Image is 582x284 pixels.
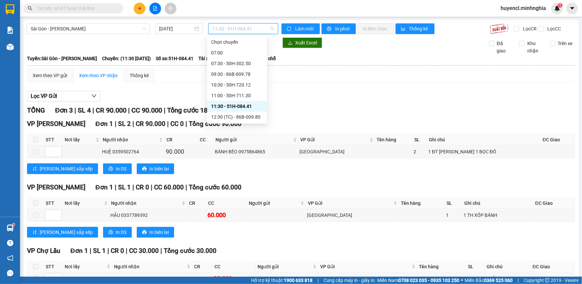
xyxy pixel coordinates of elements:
span: Nơi lấy [65,263,105,270]
div: 30.000 [214,274,254,283]
span: In biên lai [149,165,169,172]
span: TỔNG [27,106,45,114]
input: 12/10/2025 [159,25,193,32]
span: | [151,183,152,191]
span: SL 1 [93,247,106,255]
span: Nơi lấy [65,136,94,143]
button: In đơn chọn [358,23,394,34]
th: CR [165,134,198,145]
span: Nơi lấy [65,199,103,207]
span: Tổng cước 60.000 [189,183,241,191]
img: 9k= [490,23,509,34]
th: CR [192,261,213,272]
div: 09:30 - 86B-009.78 [211,70,263,78]
span: Đơn 1 [70,247,88,255]
input: Tìm tên, số ĐT hoặc mã đơn [37,5,115,12]
span: Cung cấp máy in - giấy in: [324,277,376,284]
span: CC 90.000 [131,106,162,114]
span: sort-ascending [32,230,37,235]
strong: 0369 525 060 [484,278,513,283]
span: CC 0 [170,120,184,128]
button: downloadXuất Excel [282,37,322,48]
button: printerIn phơi [322,23,356,34]
th: CC [213,261,256,272]
span: Kho nhận [525,40,545,54]
span: Người nhận [114,263,185,270]
span: Tài xế: [198,55,212,62]
th: STT [44,261,63,272]
span: [PERSON_NAME] sắp xếp [40,165,93,172]
span: Thống kê [409,25,429,32]
button: bar-chartThống kê [396,23,435,34]
td: Sài Gòn [306,209,399,222]
th: STT [44,134,63,145]
span: Miền Nam [377,277,459,284]
span: Sài Gòn - Phan Rí [31,24,146,34]
span: | [185,183,187,191]
span: CR 90.000 [96,106,126,114]
span: | [167,120,169,128]
span: CR 0 [111,247,124,255]
span: Miền Bắc [465,277,513,284]
button: Lọc VP Gửi [27,91,100,102]
button: printerIn DS [103,163,132,174]
span: SL 4 [78,106,91,114]
span: CR 90.000 [136,120,165,128]
span: SL 1 [118,183,131,191]
span: Tổng cước 30.000 [164,247,216,255]
div: 12:30 (TC) - 86B-009.80 [211,113,263,121]
div: 07:30 - 50H-302.50 [211,60,263,67]
span: | [92,106,94,114]
div: MAI 0328223385 [113,275,191,282]
th: ĐC Giao [531,261,575,272]
span: sort-ascending [32,166,37,172]
th: Tên hàng [418,261,466,272]
th: CR [187,198,206,209]
div: [GEOGRAPHIC_DATA] [320,275,416,282]
span: notification [7,255,13,261]
span: In biên lai [149,229,169,236]
span: | [164,106,165,114]
span: | [132,183,134,191]
img: solution-icon [7,27,14,34]
span: In DS [116,165,126,172]
span: Làm mới [295,25,315,32]
span: Người nhận [111,199,181,207]
span: Đã giao [494,40,514,54]
span: plus [137,6,142,11]
span: VP Chợ Lầu [27,247,60,255]
sup: 1 [13,224,15,226]
span: Xuất Excel [295,39,317,46]
span: In DS [116,229,126,236]
td: Sài Gòn [299,145,375,158]
div: 90.000 [166,147,197,156]
div: Xem theo VP gửi [33,72,67,79]
img: logo-vxr [6,4,14,14]
button: sort-ascending[PERSON_NAME] sắp xếp [27,227,98,238]
span: ⚪️ [461,279,463,282]
span: message [7,270,13,276]
span: Đơn 1 [95,120,113,128]
th: ĐC Giao [534,198,575,209]
span: Tổng cước 180.000 [167,106,224,114]
span: | [132,120,134,128]
span: copyright [545,278,550,283]
div: HẬU 0337789392 [111,211,186,219]
div: 1 TẬP GT [486,275,530,282]
span: CR 0 [136,183,149,191]
img: warehouse-icon [7,225,14,232]
button: aim [165,3,176,14]
div: 1 ĐT [PERSON_NAME] 1 BỌC ĐỒ [428,148,540,155]
sup: 1 [558,3,563,8]
th: CC [206,198,247,209]
div: 0364925656 [257,275,317,282]
th: ĐC Giao [541,134,575,145]
button: file-add [149,3,161,14]
span: VP [PERSON_NAME] [27,120,85,128]
div: [GEOGRAPHIC_DATA] [307,211,398,219]
span: In phơi [335,25,351,32]
span: | [128,106,130,114]
span: Số xe: 51H-084.41 [156,55,193,62]
th: Ghi chú [485,261,531,272]
span: Lọc CR [520,25,538,32]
